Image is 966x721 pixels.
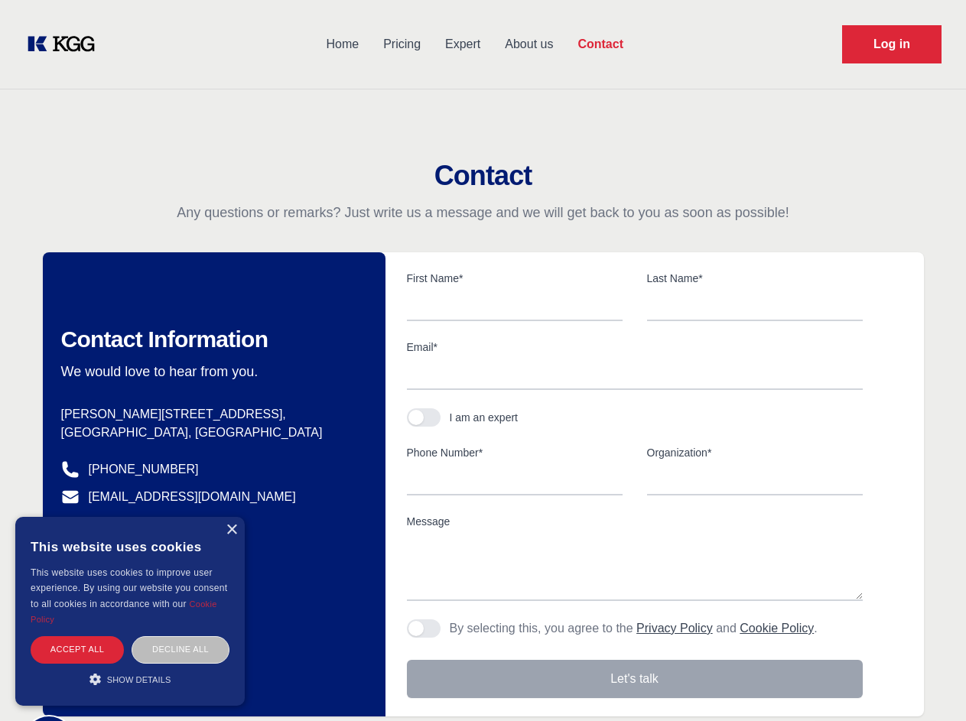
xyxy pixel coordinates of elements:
p: Any questions or remarks? Just write us a message and we will get back to you as soon as possible! [18,203,948,222]
div: I am an expert [450,410,519,425]
span: Show details [107,675,171,684]
p: [GEOGRAPHIC_DATA], [GEOGRAPHIC_DATA] [61,424,361,442]
iframe: Chat Widget [890,648,966,721]
a: About us [493,24,565,64]
label: Phone Number* [407,445,623,460]
a: Cookie Policy [31,599,217,624]
div: Show details [31,671,229,687]
p: [PERSON_NAME][STREET_ADDRESS], [61,405,361,424]
h2: Contact [18,161,948,191]
div: Close [226,525,237,536]
a: KOL Knowledge Platform: Talk to Key External Experts (KEE) [24,32,107,57]
a: Cookie Policy [740,622,814,635]
a: Privacy Policy [636,622,713,635]
label: Message [407,514,863,529]
a: [PHONE_NUMBER] [89,460,199,479]
div: Accept all [31,636,124,663]
label: Organization* [647,445,863,460]
button: Let's talk [407,660,863,698]
p: We would love to hear from you. [61,362,361,381]
a: Home [314,24,371,64]
a: Expert [433,24,493,64]
h2: Contact Information [61,326,361,353]
a: [EMAIL_ADDRESS][DOMAIN_NAME] [89,488,296,506]
div: Decline all [132,636,229,663]
a: @knowledgegategroup [61,515,213,534]
p: By selecting this, you agree to the and . [450,619,818,638]
span: This website uses cookies to improve user experience. By using our website you consent to all coo... [31,567,227,609]
label: Last Name* [647,271,863,286]
a: Pricing [371,24,433,64]
label: First Name* [407,271,623,286]
a: Contact [565,24,636,64]
a: Request Demo [842,25,942,63]
label: Email* [407,339,863,355]
div: This website uses cookies [31,528,229,565]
